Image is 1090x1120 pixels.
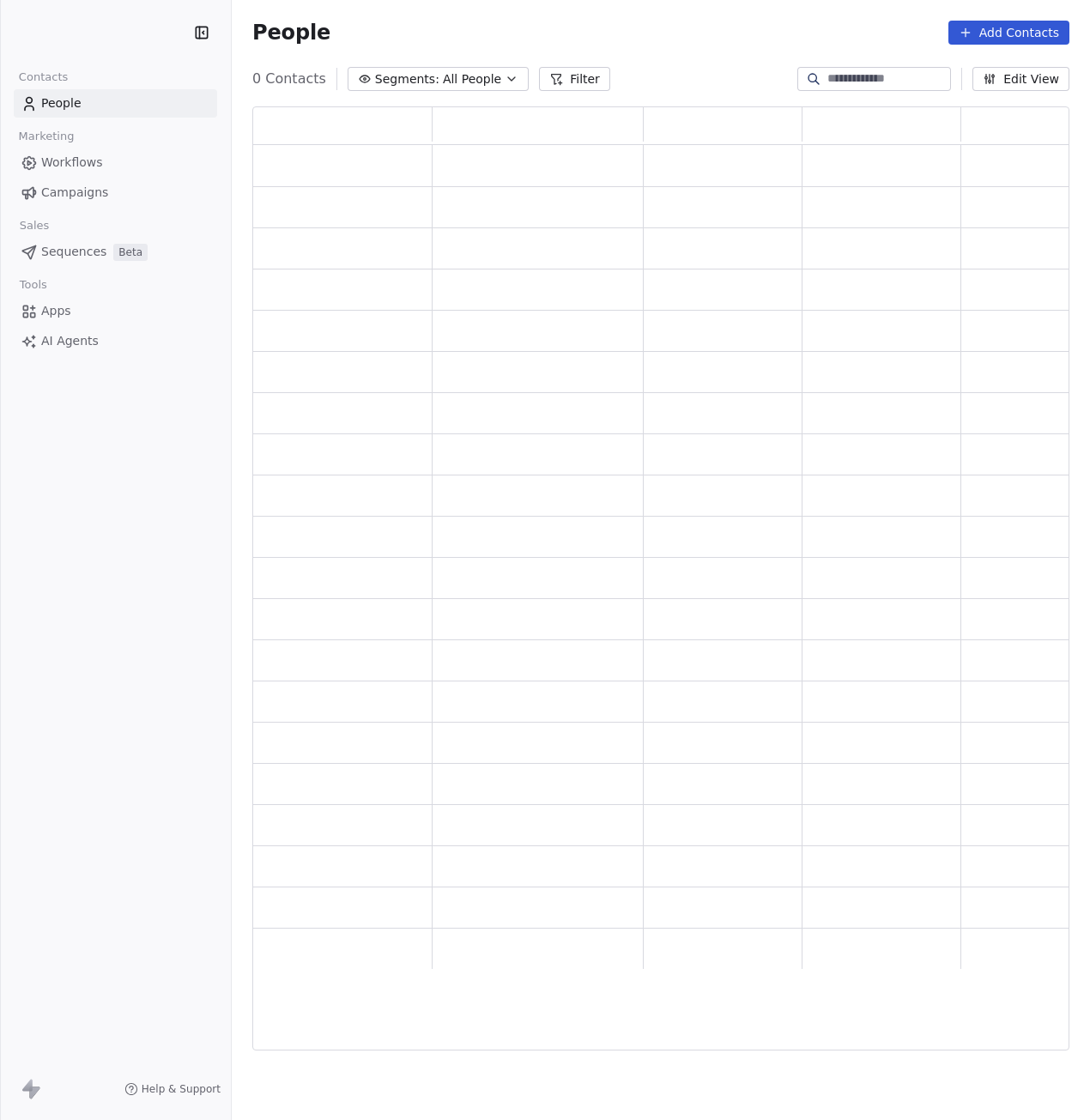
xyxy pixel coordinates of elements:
span: 0 Contacts [252,69,326,89]
a: Workflows [14,148,217,177]
span: Contacts [11,64,76,90]
span: Tools [12,272,54,298]
a: People [14,89,217,118]
span: Apps [41,302,71,320]
button: Filter [539,67,610,91]
a: Apps [14,297,217,325]
button: Add Contacts [948,21,1069,45]
span: People [41,94,82,112]
span: Help & Support [142,1082,221,1096]
span: AI Agents [41,332,99,350]
a: Campaigns [14,179,217,207]
a: AI Agents [14,327,217,355]
span: All People [443,70,501,88]
span: People [252,20,330,45]
span: Beta [113,244,148,261]
span: Sequences [41,243,106,261]
span: Workflows [41,154,103,172]
span: Sales [12,213,57,239]
span: Campaigns [41,184,108,202]
a: Help & Support [124,1082,221,1096]
span: Marketing [11,124,82,149]
button: Edit View [972,67,1069,91]
span: Segments: [375,70,439,88]
a: SequencesBeta [14,238,217,266]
